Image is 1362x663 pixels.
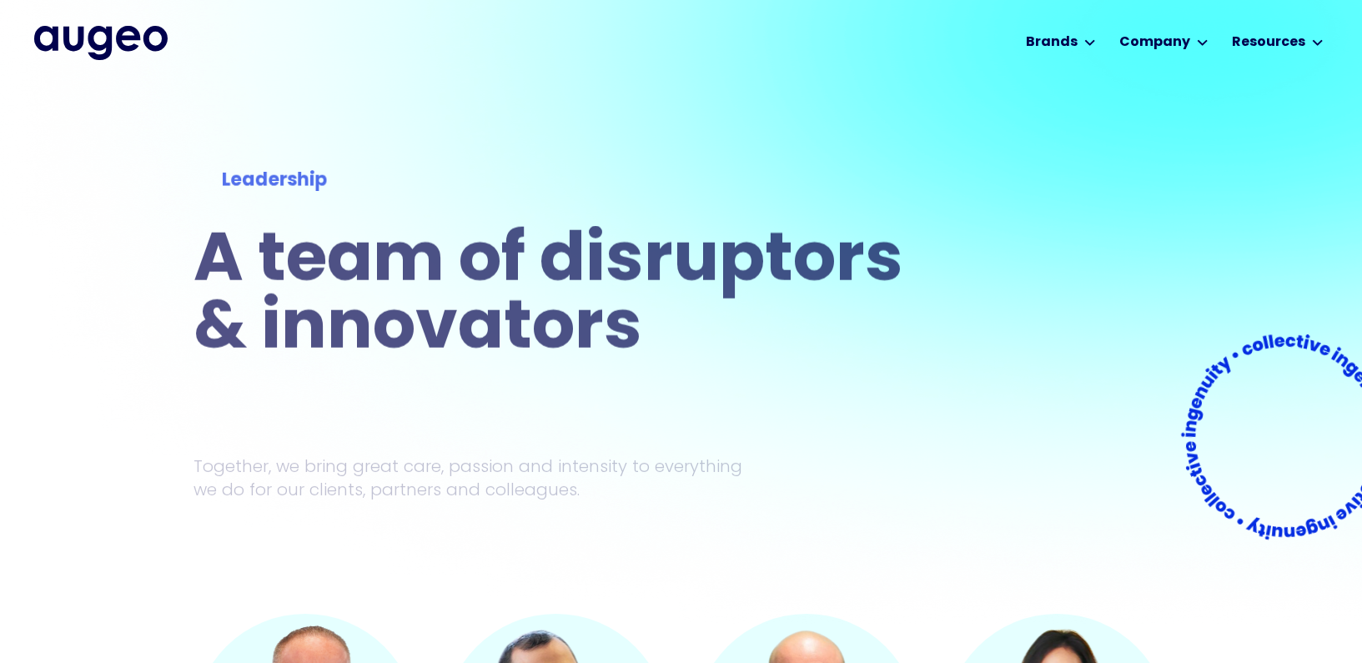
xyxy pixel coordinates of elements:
[222,167,886,194] div: Leadership
[34,26,168,59] img: Augeo's full logo in midnight blue.
[1232,33,1305,53] div: Resources
[193,455,767,501] p: Together, we bring great care, passion and intensity to everything we do for our clients, partner...
[193,229,914,364] h1: A team of disruptors & innovators
[1026,33,1078,53] div: Brands
[34,26,168,59] a: home
[1119,33,1190,53] div: Company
